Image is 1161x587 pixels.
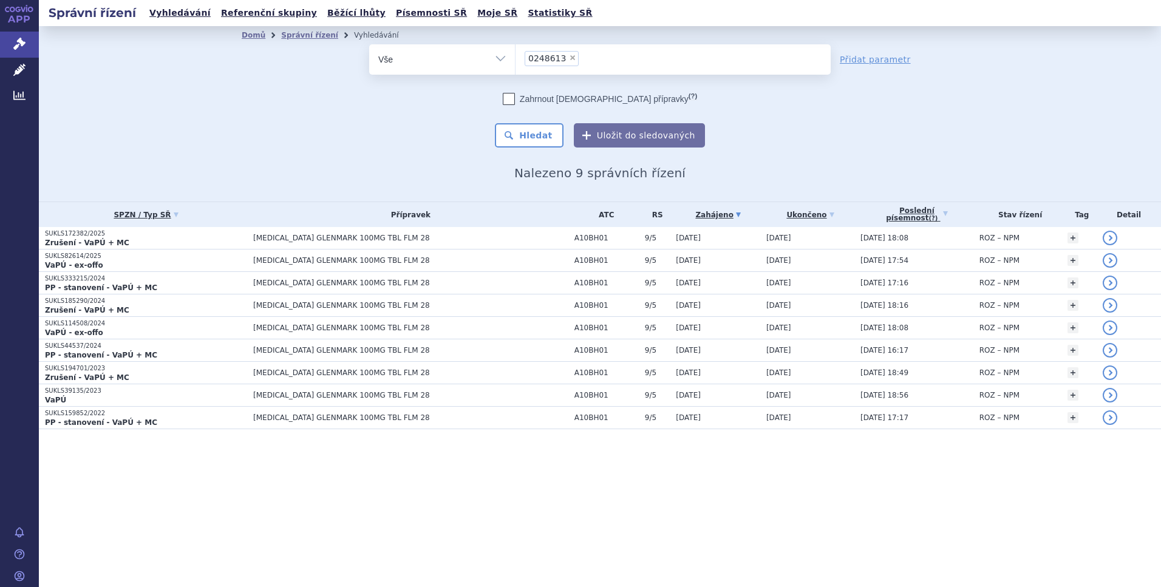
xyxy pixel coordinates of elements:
[689,92,697,100] abbr: (?)
[242,31,265,39] a: Domů
[45,409,247,418] p: SUKLS159852/2022
[676,368,701,377] span: [DATE]
[676,413,701,422] span: [DATE]
[45,328,103,337] strong: VaPÚ - ex-offo
[860,301,908,310] span: [DATE] 18:16
[574,391,639,399] span: A10BH01
[860,324,908,332] span: [DATE] 18:08
[979,413,1020,422] span: ROZ – NPM
[766,413,791,422] span: [DATE]
[676,346,701,355] span: [DATE]
[45,373,129,382] strong: Zrušení - VaPÚ + MC
[1061,202,1097,227] th: Tag
[524,5,596,21] a: Statistiky SŘ
[1103,343,1117,358] a: detail
[324,5,389,21] a: Běžící lhůty
[1067,390,1078,401] a: +
[45,306,129,314] strong: Zrušení - VaPÚ + MC
[860,368,908,377] span: [DATE] 18:49
[253,234,557,242] span: [MEDICAL_DATA] GLENMARK 100MG TBL FLM 28
[645,346,670,355] span: 9/5
[639,202,670,227] th: RS
[146,5,214,21] a: Vyhledávání
[574,324,639,332] span: A10BH01
[45,387,247,395] p: SUKLS39135/2023
[766,234,791,242] span: [DATE]
[45,319,247,328] p: SUKLS114508/2024
[45,261,103,270] strong: VaPÚ - ex-offo
[979,346,1020,355] span: ROZ – NPM
[281,31,338,39] a: Správní řízení
[766,256,791,265] span: [DATE]
[253,368,557,377] span: [MEDICAL_DATA] GLENMARK 100MG TBL FLM 28
[514,166,686,180] span: Nalezeno 9 správních řízení
[676,391,701,399] span: [DATE]
[574,346,639,355] span: A10BH01
[45,239,129,247] strong: Zrušení - VaPÚ + MC
[766,279,791,287] span: [DATE]
[45,274,247,283] p: SUKLS333215/2024
[676,279,701,287] span: [DATE]
[1067,277,1078,288] a: +
[1103,388,1117,402] a: detail
[1103,231,1117,245] a: detail
[766,301,791,310] span: [DATE]
[1067,345,1078,356] a: +
[840,53,911,66] a: Přidat parametr
[569,54,576,61] span: ×
[1103,321,1117,335] a: detail
[574,279,639,287] span: A10BH01
[645,301,670,310] span: 9/5
[495,123,563,148] button: Hledat
[973,202,1061,227] th: Stav řízení
[766,346,791,355] span: [DATE]
[568,202,639,227] th: ATC
[45,418,157,427] strong: PP - stanovení - VaPÚ + MC
[574,234,639,242] span: A10BH01
[979,301,1020,310] span: ROZ – NPM
[928,215,938,222] abbr: (?)
[45,252,247,260] p: SUKLS82614/2025
[645,256,670,265] span: 9/5
[766,206,854,223] a: Ukončeno
[247,202,568,227] th: Přípravek
[253,256,557,265] span: [MEDICAL_DATA] GLENMARK 100MG TBL FLM 28
[645,279,670,287] span: 9/5
[574,413,639,422] span: A10BH01
[354,26,415,44] li: Vyhledávání
[676,256,701,265] span: [DATE]
[979,279,1020,287] span: ROZ – NPM
[45,396,66,404] strong: VaPÚ
[860,391,908,399] span: [DATE] 18:56
[253,301,557,310] span: [MEDICAL_DATA] GLENMARK 100MG TBL FLM 28
[253,324,557,332] span: [MEDICAL_DATA] GLENMARK 100MG TBL FLM 28
[528,54,566,63] span: 0248613
[1067,232,1078,243] a: +
[979,234,1020,242] span: ROZ – NPM
[645,234,670,242] span: 9/5
[979,391,1020,399] span: ROZ – NPM
[676,206,760,223] a: Zahájeno
[979,256,1020,265] span: ROZ – NPM
[676,324,701,332] span: [DATE]
[253,346,557,355] span: [MEDICAL_DATA] GLENMARK 100MG TBL FLM 28
[1103,298,1117,313] a: detail
[1103,410,1117,425] a: detail
[39,4,146,21] h2: Správní řízení
[1103,276,1117,290] a: detail
[1067,322,1078,333] a: +
[645,368,670,377] span: 9/5
[45,229,247,238] p: SUKLS172382/2025
[860,279,908,287] span: [DATE] 17:16
[676,301,701,310] span: [DATE]
[645,324,670,332] span: 9/5
[766,368,791,377] span: [DATE]
[1067,412,1078,423] a: +
[45,206,247,223] a: SPZN / Typ SŘ
[503,93,697,105] label: Zahrnout [DEMOGRAPHIC_DATA] přípravky
[645,391,670,399] span: 9/5
[645,413,670,422] span: 9/5
[45,351,157,359] strong: PP - stanovení - VaPÚ + MC
[860,346,908,355] span: [DATE] 16:17
[1103,253,1117,268] a: detail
